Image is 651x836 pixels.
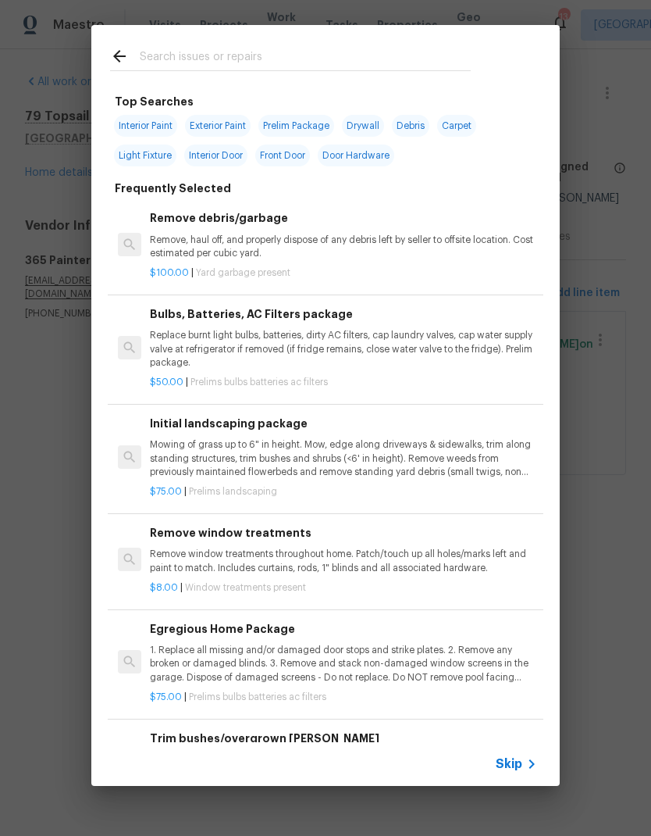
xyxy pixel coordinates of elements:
span: Interior Door [184,145,247,166]
span: $75.00 [150,487,182,496]
span: Prelims landscaping [189,487,277,496]
span: Prelims bulbs batteries ac filters [189,692,326,702]
span: Window treatments present [185,583,306,592]
p: 1. Replace all missing and/or damaged door stops and strike plates. 2. Remove any broken or damag... [150,644,537,684]
span: Front Door [255,145,310,166]
span: Prelims bulbs batteries ac filters [190,377,328,387]
input: Search issues or repairs [140,47,471,70]
span: $100.00 [150,268,189,277]
p: | [150,376,537,389]
h6: Trim bushes/overgrown [PERSON_NAME] [150,730,537,747]
span: Debris [392,115,429,137]
h6: Remove debris/garbage [150,209,537,227]
span: Light Fixture [114,145,176,166]
span: Yard garbage present [196,268,290,277]
span: Carpet [437,115,476,137]
span: $8.00 [150,583,178,592]
p: Remove, haul off, and properly dispose of any debris left by seller to offsite location. Cost est... [150,234,537,260]
p: | [150,581,537,595]
h6: Initial landscaping package [150,415,537,432]
span: Exterior Paint [185,115,251,137]
h6: Frequently Selected [115,180,231,197]
p: | [150,266,537,280]
span: Drywall [342,115,384,137]
span: Door Hardware [318,145,394,166]
span: Interior Paint [114,115,177,137]
span: Prelim Package [258,115,334,137]
p: Remove window treatments throughout home. Patch/touch up all holes/marks left and paint to match.... [150,548,537,574]
h6: Bulbs, Batteries, AC Filters package [150,305,537,323]
p: Mowing of grass up to 6" in height. Mow, edge along driveways & sidewalks, trim along standing st... [150,438,537,478]
span: Skip [496,756,522,772]
span: $75.00 [150,692,182,702]
p: | [150,485,537,498]
span: $50.00 [150,377,183,387]
h6: Top Searches [115,93,194,110]
h6: Remove window treatments [150,524,537,541]
p: | [150,691,537,704]
p: Replace burnt light bulbs, batteries, dirty AC filters, cap laundry valves, cap water supply valv... [150,329,537,369]
h6: Egregious Home Package [150,620,537,638]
